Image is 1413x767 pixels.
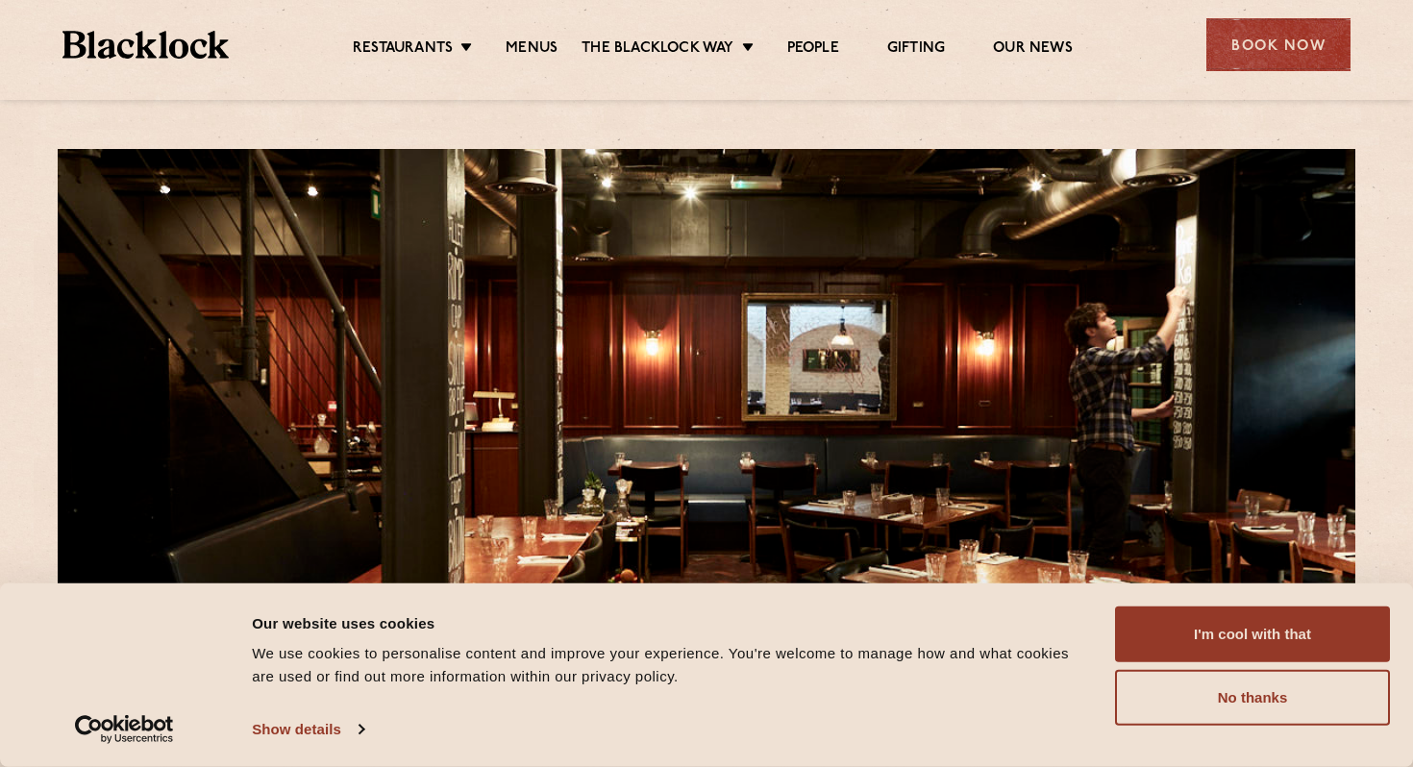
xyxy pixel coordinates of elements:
[353,39,453,61] a: Restaurants
[1115,670,1390,726] button: No thanks
[62,31,229,59] img: BL_Textured_Logo-footer-cropped.svg
[1115,606,1390,662] button: I'm cool with that
[252,611,1093,634] div: Our website uses cookies
[993,39,1073,61] a: Our News
[252,642,1093,688] div: We use cookies to personalise content and improve your experience. You're welcome to manage how a...
[252,715,363,744] a: Show details
[582,39,733,61] a: The Blacklock Way
[1206,18,1351,71] div: Book Now
[506,39,558,61] a: Menus
[887,39,945,61] a: Gifting
[787,39,839,61] a: People
[40,715,209,744] a: Usercentrics Cookiebot - opens in a new window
